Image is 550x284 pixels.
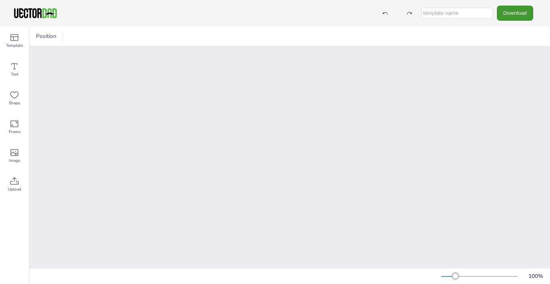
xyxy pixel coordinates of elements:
span: Text [11,71,18,77]
span: Image [9,157,20,164]
img: VectorDad-1.png [13,7,58,19]
span: Upload [8,186,21,193]
span: Frame [9,129,20,135]
span: Shape [9,100,20,106]
input: template name [421,8,493,19]
button: Download [497,6,533,20]
span: Position [34,32,58,40]
span: Template [6,42,23,49]
div: 100 % [526,272,545,280]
